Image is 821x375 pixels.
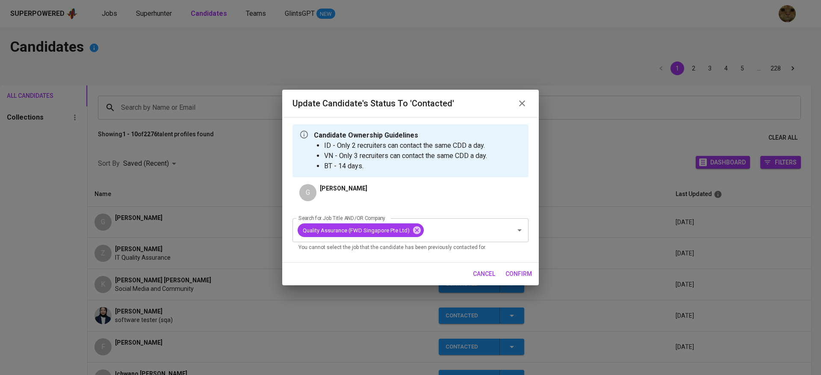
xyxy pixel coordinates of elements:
button: cancel [470,266,499,282]
li: BT - 14 days. [324,161,487,171]
li: VN - Only 3 recruiters can contact the same CDD a day. [324,151,487,161]
span: confirm [505,269,532,279]
li: ID - Only 2 recruiters can contact the same CDD a day. [324,141,487,151]
p: [PERSON_NAME] [320,184,367,193]
span: Quality Assurance (FWD Singapore Pte Ltd) [298,226,415,234]
div: G [299,184,316,201]
h6: Update Candidate's Status to 'Contacted' [292,97,454,110]
span: cancel [473,269,495,279]
p: You cannot select the job that the candidate has been previously contacted for. [298,243,523,252]
p: Candidate Ownership Guidelines [314,130,487,141]
button: Open [514,224,526,236]
div: Quality Assurance (FWD Singapore Pte Ltd) [298,223,424,237]
button: confirm [502,266,535,282]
